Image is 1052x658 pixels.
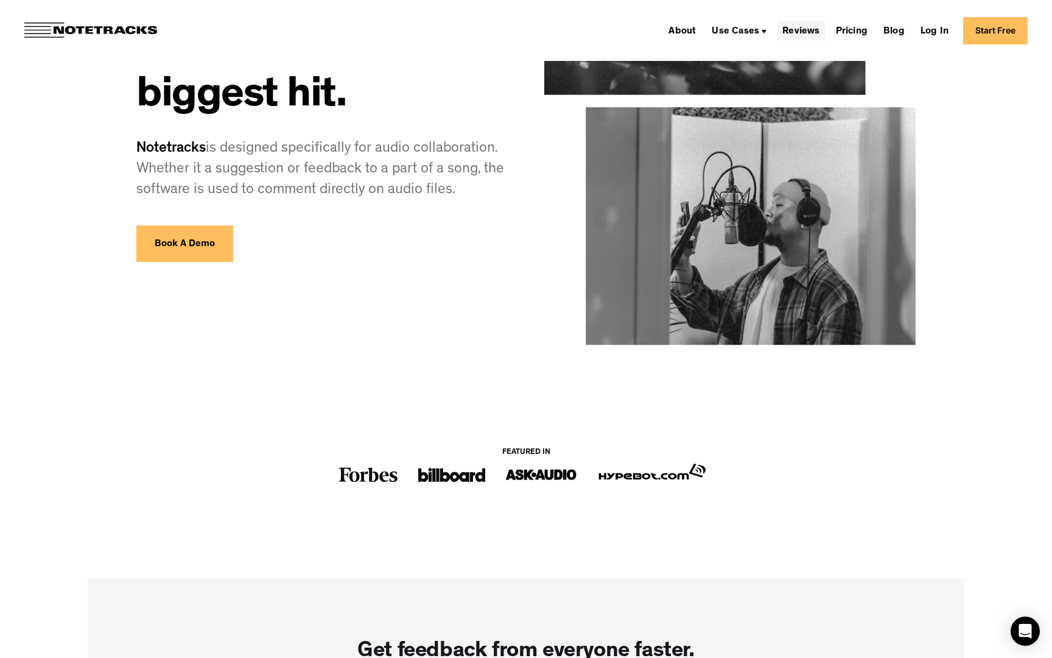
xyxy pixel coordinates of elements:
[502,448,550,457] div: Featured IN
[712,27,759,37] div: Use Cases
[505,462,578,487] img: Ask Audio logo
[597,462,707,483] img: Hypebox.com logo
[963,17,1028,44] a: Start Free
[878,21,910,40] a: Blog
[916,21,953,40] a: Log In
[664,21,701,40] a: About
[707,21,771,40] div: Use Cases
[338,462,399,487] img: forbes logo
[418,462,485,487] img: billboard logo
[831,21,872,40] a: Pricing
[1011,617,1040,646] div: Open Intercom Messenger
[136,139,508,201] p: is designed specifically for audio collaboration. Whether it a suggestion or feedback to a part o...
[136,225,233,262] a: Book A Demo
[777,21,824,40] a: Reviews
[136,142,206,157] span: Notetracks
